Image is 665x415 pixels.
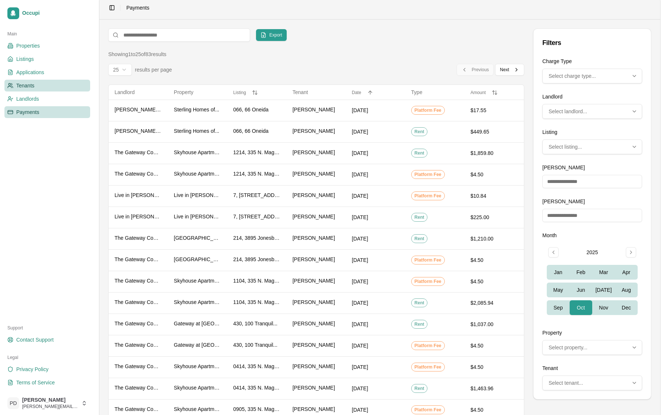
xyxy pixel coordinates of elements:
div: $2,085.94 [470,299,518,307]
span: 066, 66 Oneida [233,106,269,113]
span: 1214, 335 N. Magn... [233,149,281,156]
button: Multi-select: 0 of 7 options selected. Select landlord... [542,104,642,119]
div: [DATE] [352,299,399,307]
div: [DATE] [352,171,399,178]
span: [PERSON_NAME] Management [115,106,162,113]
span: Sterling Homes of... [174,127,219,135]
div: [DATE] [352,128,399,135]
button: Export [256,29,287,41]
span: The Gateway Compa... [115,341,162,349]
button: Mar [592,265,615,280]
div: $17.55 [470,107,518,114]
label: Listing [542,129,557,135]
span: Payments [126,4,149,11]
button: Apr [615,265,638,280]
span: Platform Fee [415,279,441,284]
span: Occupi [22,10,87,17]
span: [PERSON_NAME] [293,320,335,327]
span: Privacy Policy [16,366,48,373]
span: Rent [415,321,424,327]
button: Feb [570,265,593,280]
span: Applications [16,69,44,76]
span: Select landlord... [549,108,587,115]
span: Next [500,67,509,73]
span: Gateway at [GEOGRAPHIC_DATA] [174,341,222,349]
span: Landlord [115,89,135,95]
span: [PERSON_NAME] [293,127,335,135]
span: Select charge type... [549,72,596,80]
div: 2025 [586,249,598,256]
span: The Gateway Compa... [115,234,162,242]
span: 1214, 335 N. Magn... [233,170,281,177]
span: Rent [415,129,424,135]
span: 214, 3895 Jonesbo... [233,256,281,263]
button: Dec [615,300,638,315]
div: $4.50 [470,278,518,285]
span: Skyhouse Apartments [174,405,222,413]
span: 430, 100 Tranquil... [233,320,277,327]
button: Sep [547,300,570,315]
span: Platform Fee [415,364,441,370]
span: 1104, 335 N. Magn... [233,298,281,306]
span: Listings [16,55,34,63]
span: Skyhouse Apartments [174,170,222,177]
span: Select tenant... [549,379,583,387]
span: Date [352,90,361,95]
span: [PERSON_NAME] [293,191,335,199]
div: [DATE] [352,363,399,371]
span: [PERSON_NAME] [293,256,335,263]
span: [PERSON_NAME][EMAIL_ADDRESS][DOMAIN_NAME] [22,404,78,409]
label: [PERSON_NAME] [542,165,585,170]
span: The Gateway Compa... [115,363,162,370]
span: Properties [16,42,40,49]
span: The Gateway Compa... [115,384,162,391]
a: Properties [4,40,90,52]
span: Gateway at [GEOGRAPHIC_DATA] [174,320,222,327]
span: [PERSON_NAME] [293,405,335,413]
div: [DATE] [352,149,399,157]
button: Amount [470,90,518,96]
div: [DATE] [352,278,399,285]
span: Rent [415,236,424,242]
span: 430, 100 Tranquil... [233,341,277,349]
span: The Gateway Compa... [115,277,162,284]
div: Support [4,322,90,334]
span: [PERSON_NAME] [293,234,335,242]
span: Rent [415,214,424,220]
span: Type [411,89,422,95]
span: [PERSON_NAME] [293,341,335,349]
button: Aug [615,283,638,297]
div: $4.50 [470,256,518,264]
span: [PERSON_NAME] [293,363,335,370]
div: Legal [4,352,90,363]
div: $10.84 [470,192,518,200]
a: Terms of Service [4,377,90,388]
span: 214, 3895 Jonesbo... [233,234,281,242]
button: May [547,283,570,297]
span: 0905, 335 N. Magn... [233,405,281,413]
a: Listings [4,53,90,65]
button: Date [352,90,399,96]
div: $449.65 [470,128,518,135]
div: $1,037.00 [470,321,518,328]
span: 7, [STREET_ADDRESS][PERSON_NAME]... [233,213,281,220]
div: [DATE] [352,235,399,242]
div: $1,210.00 [470,235,518,242]
span: PD [7,397,19,409]
span: Contact Support [16,336,54,343]
label: Landlord [542,94,563,100]
label: Charge Type [542,58,572,64]
nav: breadcrumb [126,4,149,11]
div: [DATE] [352,342,399,349]
span: Listing [233,90,246,95]
span: 1104, 335 N. Magn... [233,277,281,284]
div: Filters [542,38,642,48]
span: 0414, 335 N. Magn... [233,384,281,391]
span: The Gateway Compa... [115,149,162,156]
span: Live in [PERSON_NAME] [174,213,222,220]
span: The Gateway Compa... [115,170,162,177]
span: [PERSON_NAME] [293,213,335,220]
span: [PERSON_NAME] [293,384,335,391]
div: [DATE] [352,107,399,114]
button: Next [495,64,524,76]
